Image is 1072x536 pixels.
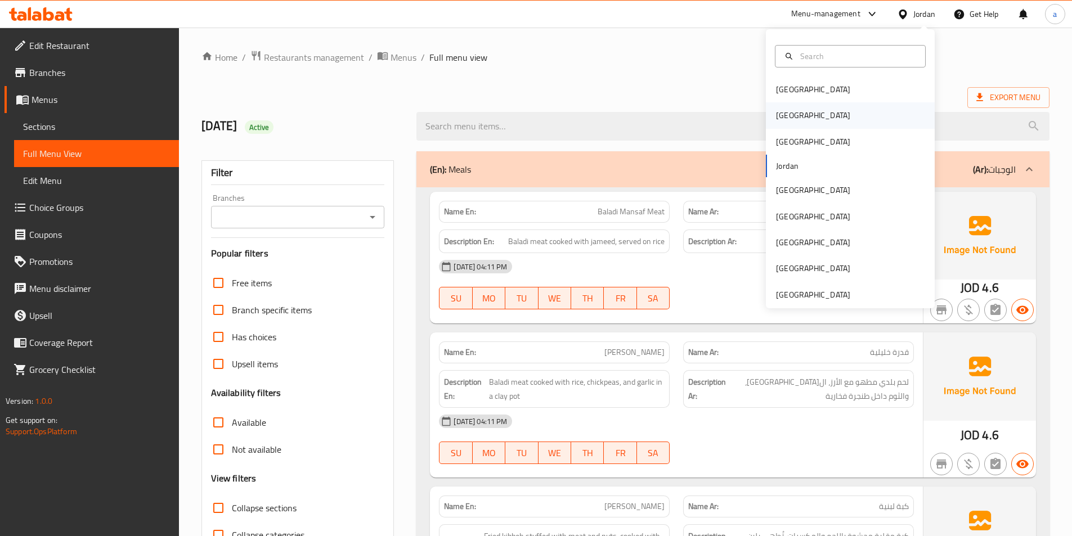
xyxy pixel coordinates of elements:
span: Restaurants management [264,51,364,64]
a: Promotions [5,248,179,275]
span: SU [444,290,468,307]
strong: Name En: [444,346,476,358]
span: Export Menu [976,91,1040,105]
button: FR [604,287,636,309]
a: Restaurants management [250,50,364,65]
span: Promotions [29,255,170,268]
span: Free items [232,276,272,290]
li: / [369,51,373,64]
button: FR [604,442,636,464]
span: JOD [961,424,980,446]
div: Jordan [913,8,935,20]
span: Version: [6,394,33,408]
span: Choice Groups [29,201,170,214]
span: 4.6 [982,424,998,446]
span: Full Menu View [23,147,170,160]
h3: Popular filters [211,247,385,260]
span: لحم بلدي مطهو مع الأرز، ال[GEOGRAPHIC_DATA]، والثوم داخل طنجرة فخارية [728,375,909,403]
h3: View filters [211,472,257,485]
button: Not has choices [984,453,1007,475]
div: [GEOGRAPHIC_DATA] [776,210,850,223]
span: [DATE] 04:11 PM [449,262,512,272]
button: Not branch specific item [930,453,953,475]
button: TH [571,442,604,464]
div: [GEOGRAPHIC_DATA] [776,109,850,121]
strong: Description En: [444,235,494,249]
p: الوجبات [973,163,1016,176]
img: Ae5nvW7+0k+MAAAAAElFTkSuQmCC [923,332,1036,420]
span: a [1053,8,1057,20]
div: [GEOGRAPHIC_DATA] [776,184,850,196]
a: Full Menu View [14,140,179,167]
strong: Name Ar: [688,501,719,512]
strong: Name Ar: [688,206,719,218]
span: Baladi meat cooked with rice, chickpeas, and garlic in a clay pot [489,375,665,403]
div: [GEOGRAPHIC_DATA] [776,136,850,148]
span: SA [642,290,665,307]
button: TU [505,287,538,309]
span: FR [608,290,632,307]
a: Menus [377,50,416,65]
span: TU [510,445,533,461]
li: / [421,51,425,64]
button: Not branch specific item [930,299,953,321]
a: Home [201,51,237,64]
input: search [416,112,1049,141]
span: Export Menu [967,87,1049,108]
span: Full menu view [429,51,487,64]
button: Available [1011,453,1034,475]
strong: Description Ar: [688,235,737,249]
span: JOD [961,277,980,299]
span: Menus [32,93,170,106]
li: / [242,51,246,64]
a: Menu disclaimer [5,275,179,302]
span: Sections [23,120,170,133]
div: Menu-management [791,7,860,21]
span: Not available [232,443,281,456]
button: TU [505,442,538,464]
span: Baladi meat cooked with jameed, served on rice [508,235,665,249]
strong: Name En: [444,501,476,512]
span: Has choices [232,330,276,344]
span: قدرة خليلية [870,346,909,358]
button: Available [1011,299,1034,321]
a: Sections [14,113,179,140]
a: Choice Groups [5,194,179,221]
strong: Description Ar: [688,375,726,403]
nav: breadcrumb [201,50,1049,65]
a: Branches [5,59,179,86]
span: Upsell items [232,357,278,371]
span: MO [477,290,501,307]
span: WE [543,445,567,461]
span: SA [642,445,665,461]
a: Edit Restaurant [5,32,179,59]
span: Baladi Mansaf Meat [598,206,665,218]
button: SA [637,442,670,464]
button: Not has choices [984,299,1007,321]
input: Search [796,50,918,62]
div: Filter [211,161,385,185]
img: Ae5nvW7+0k+MAAAAAElFTkSuQmCC [923,192,1036,280]
span: Upsell [29,309,170,322]
span: Available [232,416,266,429]
span: Branch specific items [232,303,312,317]
a: Coverage Report [5,329,179,356]
b: (Ar): [973,161,988,178]
div: [GEOGRAPHIC_DATA] [776,236,850,249]
span: 1.0.0 [35,394,52,408]
span: MO [477,445,501,461]
a: Menus [5,86,179,113]
button: SA [637,287,670,309]
button: MO [473,287,505,309]
span: Active [245,122,274,133]
strong: Name En: [444,206,476,218]
h3: Availability filters [211,386,281,399]
button: SU [439,287,472,309]
span: Collapse sections [232,501,297,515]
a: Coupons [5,221,179,248]
strong: Description En: [444,375,487,403]
span: Grocery Checklist [29,363,170,376]
button: Open [365,209,380,225]
button: Purchased item [957,299,980,321]
a: Upsell [5,302,179,329]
